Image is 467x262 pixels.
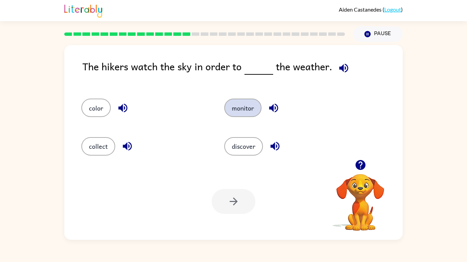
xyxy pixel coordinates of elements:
a: Logout [384,6,401,13]
button: Pause [353,26,403,42]
span: Aiden Castanedes [339,6,383,13]
img: Literably [64,3,102,18]
video: Your browser must support playing .mp4 files to use Literably. Please try using another browser. [326,163,395,232]
button: collect [81,137,115,156]
div: The hikers watch the sky in order to the weather. [82,59,403,85]
button: color [81,99,111,117]
button: discover [224,137,263,156]
button: monitor [224,99,262,117]
div: ( ) [339,6,403,13]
